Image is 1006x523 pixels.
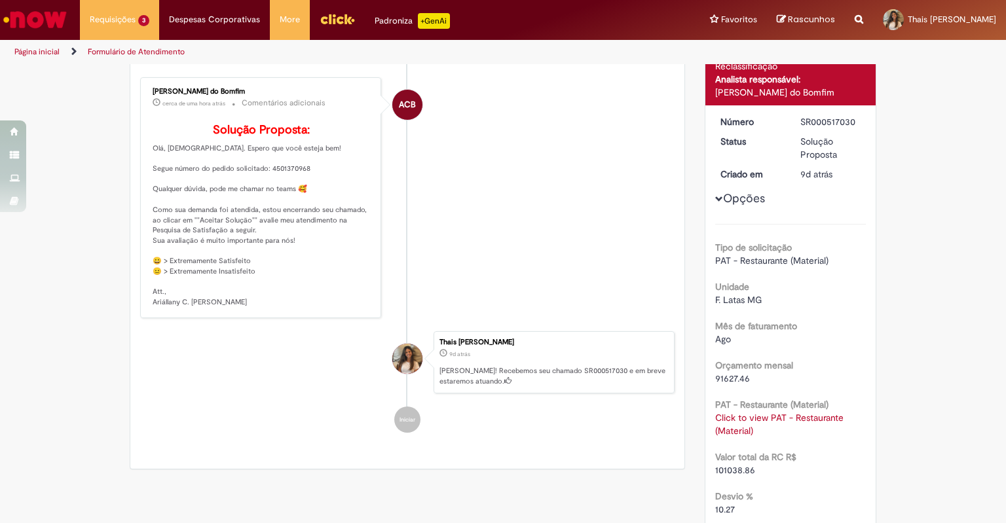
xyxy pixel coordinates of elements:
a: Formulário de Atendimento [88,46,185,57]
b: PAT - Restaurante (Material) [715,399,829,410]
div: Solução Proposta [800,135,861,161]
span: More [280,13,300,26]
span: Despesas Corporativas [169,13,260,26]
p: Olá, [DEMOGRAPHIC_DATA]. Espero que você esteja bem! Segue número do pedido solicitado: 450137096... [153,124,371,308]
div: Thais [PERSON_NAME] [439,338,667,346]
span: 9d atrás [800,168,832,180]
span: cerca de uma hora atrás [162,99,225,107]
small: Comentários adicionais [242,98,326,109]
time: 19/08/2025 09:48:45 [449,350,470,358]
div: Padroniza [375,13,450,29]
span: 10.27 [715,503,735,515]
span: PAT - Restaurante (Material) [715,255,829,266]
b: Solução Proposta: [213,122,310,137]
b: Valor total da RC R$ [715,451,796,463]
b: Mês de faturamento [715,320,797,332]
div: [PERSON_NAME] do Bomfim [153,88,371,96]
span: Requisições [90,13,136,26]
dt: Número [711,115,791,128]
b: Desvio % [715,490,753,502]
span: Thais [PERSON_NAME] [908,14,996,25]
div: SR000517030 [800,115,861,128]
span: ACB [399,89,416,120]
p: [PERSON_NAME]! Recebemos seu chamado SR000517030 e em breve estaremos atuando. [439,366,667,386]
time: 19/08/2025 09:48:45 [800,168,832,180]
ul: Histórico de tíquete [140,64,675,446]
li: Thais Larissa Palma Soares [140,331,675,394]
span: 9d atrás [449,350,470,358]
span: Ago [715,333,731,345]
a: Página inicial [14,46,60,57]
div: Analista responsável: [715,73,866,86]
div: Ariallany Christyne Bernardo Do Bomfim [392,90,422,120]
span: 3 [138,15,149,26]
div: [PERSON_NAME] do Bomfim [715,86,866,99]
img: click_logo_yellow_360x200.png [320,9,355,29]
dt: Criado em [711,168,791,181]
div: 19/08/2025 09:48:45 [800,168,861,181]
b: Tipo de solicitação [715,242,792,253]
time: 27/08/2025 14:46:20 [162,99,225,107]
span: Favoritos [721,13,757,26]
span: 91627.46 [715,372,750,384]
div: Thais Larissa Palma Soares [392,344,422,374]
a: Rascunhos [777,14,835,26]
dt: Status [711,135,791,148]
a: Click to view PAT - Restaurante (Material) [715,412,844,437]
span: F. Latas MG [715,294,762,306]
img: ServiceNow [1,7,69,33]
span: Rascunhos [788,13,835,26]
span: 101038.86 [715,464,755,476]
p: +GenAi [418,13,450,29]
b: Orçamento mensal [715,359,793,371]
b: Unidade [715,281,749,293]
ul: Trilhas de página [10,40,661,64]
